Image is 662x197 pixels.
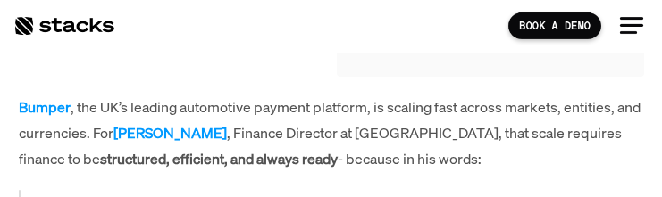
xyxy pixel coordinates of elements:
[113,123,227,143] a: [PERSON_NAME]
[19,94,644,171] p: , the UK’s leading automotive payment platform, is scaling fast across markets, entities, and cur...
[508,12,601,39] a: BOOK A DEMO
[19,97,71,117] a: Bumper
[100,149,338,168] strong: structured, efficient, and always ready
[519,20,591,32] p: BOOK A DEMO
